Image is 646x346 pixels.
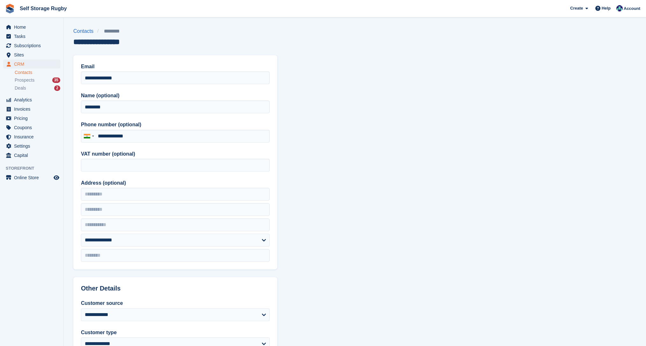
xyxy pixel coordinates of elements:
a: Deals 2 [15,85,60,92]
a: Contacts [15,70,60,76]
span: Storefront [6,165,63,172]
a: menu [3,114,60,123]
label: VAT number (optional) [81,150,270,158]
label: Name (optional) [81,92,270,99]
a: menu [3,41,60,50]
span: Tasks [14,32,52,41]
div: 2 [54,85,60,91]
a: Preview store [53,174,60,181]
span: Coupons [14,123,52,132]
span: Sites [14,50,52,59]
a: Self Storage Rugby [17,3,69,14]
img: Chris Palmer [616,5,623,11]
span: Analytics [14,95,52,104]
a: menu [3,60,60,69]
span: CRM [14,60,52,69]
a: Contacts [73,27,97,35]
label: Customer type [81,329,270,336]
span: Home [14,23,52,32]
span: Pricing [14,114,52,123]
span: Settings [14,142,52,151]
a: menu [3,142,60,151]
a: Prospects 35 [15,77,60,84]
span: Subscriptions [14,41,52,50]
span: Prospects [15,77,34,83]
span: Deals [15,85,26,91]
span: Create [570,5,583,11]
span: Account [624,5,640,12]
label: Customer source [81,299,270,307]
h2: Other Details [81,285,270,292]
span: Insurance [14,132,52,141]
span: Capital [14,151,52,160]
a: menu [3,151,60,160]
a: menu [3,173,60,182]
span: Invoices [14,105,52,114]
label: Email [81,63,270,70]
a: menu [3,132,60,141]
a: menu [3,32,60,41]
img: stora-icon-8386f47178a22dfd0bd8f6a31ec36ba5ce8667c1dd55bd0f319d3a0aa187defe.svg [5,4,15,13]
div: India (भारत): +91 [81,130,96,142]
label: Address (optional) [81,179,270,187]
a: menu [3,95,60,104]
a: menu [3,50,60,59]
span: Online Store [14,173,52,182]
nav: breadcrumbs [73,27,129,35]
div: 35 [52,77,60,83]
a: menu [3,105,60,114]
label: Phone number (optional) [81,121,270,129]
a: menu [3,23,60,32]
a: menu [3,123,60,132]
span: Help [602,5,611,11]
